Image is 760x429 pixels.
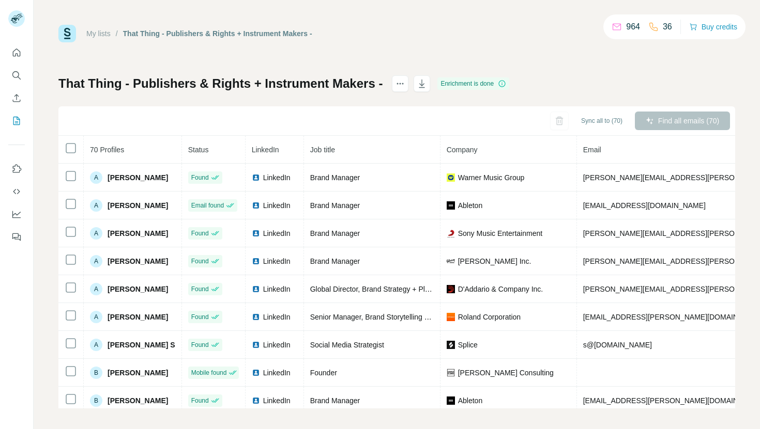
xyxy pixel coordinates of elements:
span: Status [188,146,209,154]
span: Email found [191,201,224,210]
span: [PERSON_NAME] Inc. [458,256,531,266]
span: [PERSON_NAME] [108,228,168,239]
span: Senior Manager, Brand Storytelling Copy and Editorial [310,313,483,321]
div: A [90,227,102,240]
img: LinkedIn logo [252,285,260,293]
button: Buy credits [689,20,737,34]
div: That Thing - Publishers & Rights + Instrument Makers - [123,28,312,39]
span: LinkedIn [263,284,291,294]
span: LinkedIn [263,200,291,211]
img: company-logo [447,341,455,349]
span: LinkedIn [252,146,279,154]
img: LinkedIn logo [252,201,260,210]
span: LinkedIn [263,256,291,266]
button: Use Surfe API [8,182,25,201]
span: [EMAIL_ADDRESS][DOMAIN_NAME] [583,201,706,210]
span: Company [447,146,478,154]
span: [PERSON_NAME] S [108,340,175,350]
span: Job title [310,146,335,154]
img: company-logo [447,313,455,321]
h1: That Thing - Publishers & Rights + Instrument Makers - [58,75,383,92]
span: Brand Manager [310,173,360,182]
p: 36 [663,21,672,33]
span: Warner Music Group [458,172,525,183]
span: 70 Profiles [90,146,124,154]
div: B [90,367,102,379]
img: LinkedIn logo [252,341,260,349]
span: LinkedIn [263,172,291,183]
span: Brand Manager [310,201,360,210]
img: Surfe Logo [58,25,76,42]
img: LinkedIn logo [252,369,260,377]
img: company-logo [447,201,455,210]
button: Feedback [8,228,25,246]
span: Sony Music Entertainment [458,228,542,239]
span: [PERSON_NAME] [108,368,168,378]
p: 964 [626,21,640,33]
img: company-logo [447,257,455,265]
span: Found [191,312,209,322]
span: Mobile found [191,368,227,377]
img: LinkedIn logo [252,229,260,237]
img: company-logo [447,229,455,237]
img: LinkedIn logo [252,396,260,405]
span: Global Director, Brand Strategy + Planning [310,285,447,293]
img: LinkedIn logo [252,313,260,321]
img: company-logo [447,173,455,182]
span: [PERSON_NAME] [108,256,168,266]
li: / [116,28,118,39]
div: A [90,171,102,184]
div: A [90,199,102,212]
span: LinkedIn [263,395,291,406]
span: Found [191,396,209,405]
span: [PERSON_NAME] Consulting [458,368,554,378]
button: Sync all to (70) [574,113,630,129]
span: Founder [310,369,337,377]
button: Use Surfe on LinkedIn [8,160,25,178]
div: A [90,255,102,267]
span: [PERSON_NAME] [108,312,168,322]
span: Brand Manager [310,396,360,405]
span: Found [191,340,209,349]
div: A [90,283,102,295]
button: actions [392,75,408,92]
span: Brand Manager [310,229,360,237]
span: LinkedIn [263,228,291,239]
span: Found [191,284,209,294]
span: [PERSON_NAME] [108,395,168,406]
span: Ableton [458,395,482,406]
button: Enrich CSV [8,89,25,107]
button: Search [8,66,25,85]
div: Enrichment is done [437,77,509,90]
span: LinkedIn [263,368,291,378]
span: D'Addario & Company Inc. [458,284,543,294]
span: Sync all to (70) [581,116,622,125]
button: Dashboard [8,205,25,224]
a: My lists [86,29,111,38]
span: [PERSON_NAME] [108,284,168,294]
button: My lists [8,112,25,130]
span: Found [191,173,209,182]
span: Ableton [458,200,482,211]
img: company-logo [447,369,455,377]
img: company-logo [447,396,455,405]
img: company-logo [447,285,455,293]
span: LinkedIn [263,340,291,350]
div: A [90,339,102,351]
span: LinkedIn [263,312,291,322]
span: Roland Corporation [458,312,521,322]
div: B [90,394,102,407]
span: Social Media Strategist [310,341,384,349]
span: Brand Manager [310,257,360,265]
img: LinkedIn logo [252,173,260,182]
span: Found [191,257,209,266]
span: s@[DOMAIN_NAME] [583,341,652,349]
span: Found [191,229,209,238]
img: LinkedIn logo [252,257,260,265]
span: Splice [458,340,478,350]
span: [PERSON_NAME] [108,172,168,183]
span: Email [583,146,601,154]
div: A [90,311,102,323]
span: [PERSON_NAME] [108,200,168,211]
button: Quick start [8,43,25,62]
